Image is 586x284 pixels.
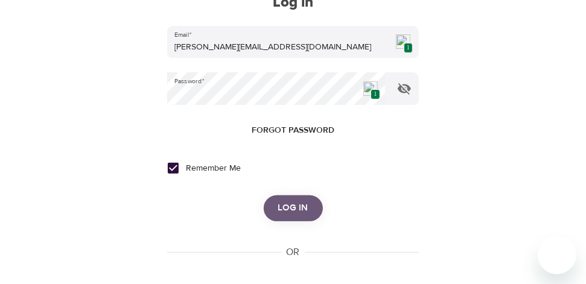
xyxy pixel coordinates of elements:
[186,162,241,175] span: Remember Me
[538,236,576,274] iframe: Button to launch messaging window
[264,195,323,221] button: Log in
[371,89,380,99] span: 1
[396,34,410,49] img: npw-badge-icon.svg
[247,119,339,142] button: Forgot password
[252,123,334,138] span: Forgot password
[404,43,413,53] span: 1
[282,245,305,259] div: OR
[278,200,308,216] span: Log in
[363,81,378,96] img: npw-badge-icon.svg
